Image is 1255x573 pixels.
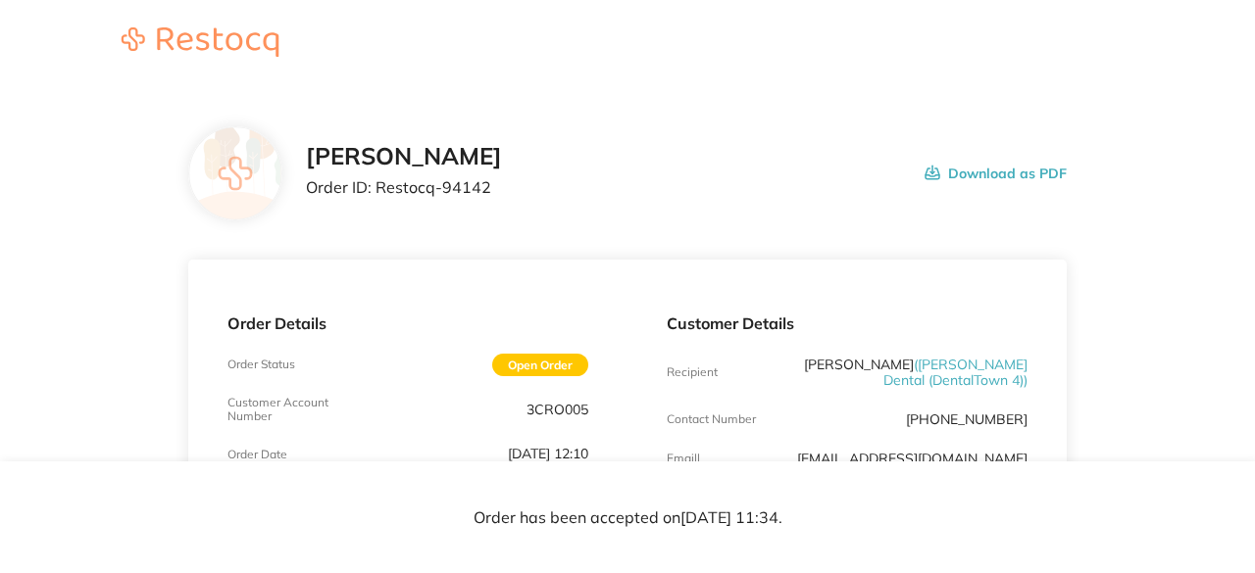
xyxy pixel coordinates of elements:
h2: [PERSON_NAME] [306,143,502,170]
p: [PHONE_NUMBER] [906,411,1028,427]
p: Order Details [227,314,588,332]
p: Customer Account Number [227,396,348,423]
span: ( [PERSON_NAME] Dental (DentalTown 4) ) [883,356,1028,389]
p: 3CRO005 [527,402,588,417]
p: [PERSON_NAME] [787,357,1028,388]
button: Download as PDF [925,143,1067,204]
p: Order Date [227,448,287,461]
p: Contact Number [667,412,756,426]
p: Order Status [227,358,295,371]
p: Emaill [667,452,700,465]
p: Customer Details [667,314,1028,332]
a: Restocq logo [102,27,298,60]
img: Restocq logo [102,27,298,57]
a: [EMAIL_ADDRESS][DOMAIN_NAME] [797,450,1028,467]
p: Order has been accepted on [DATE] 11:34 . [474,508,782,526]
p: Recipient [667,365,718,379]
p: Order ID: Restocq- 94142 [306,178,502,196]
p: [DATE] 12:10 [508,446,588,461]
span: Open Order [492,354,588,376]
